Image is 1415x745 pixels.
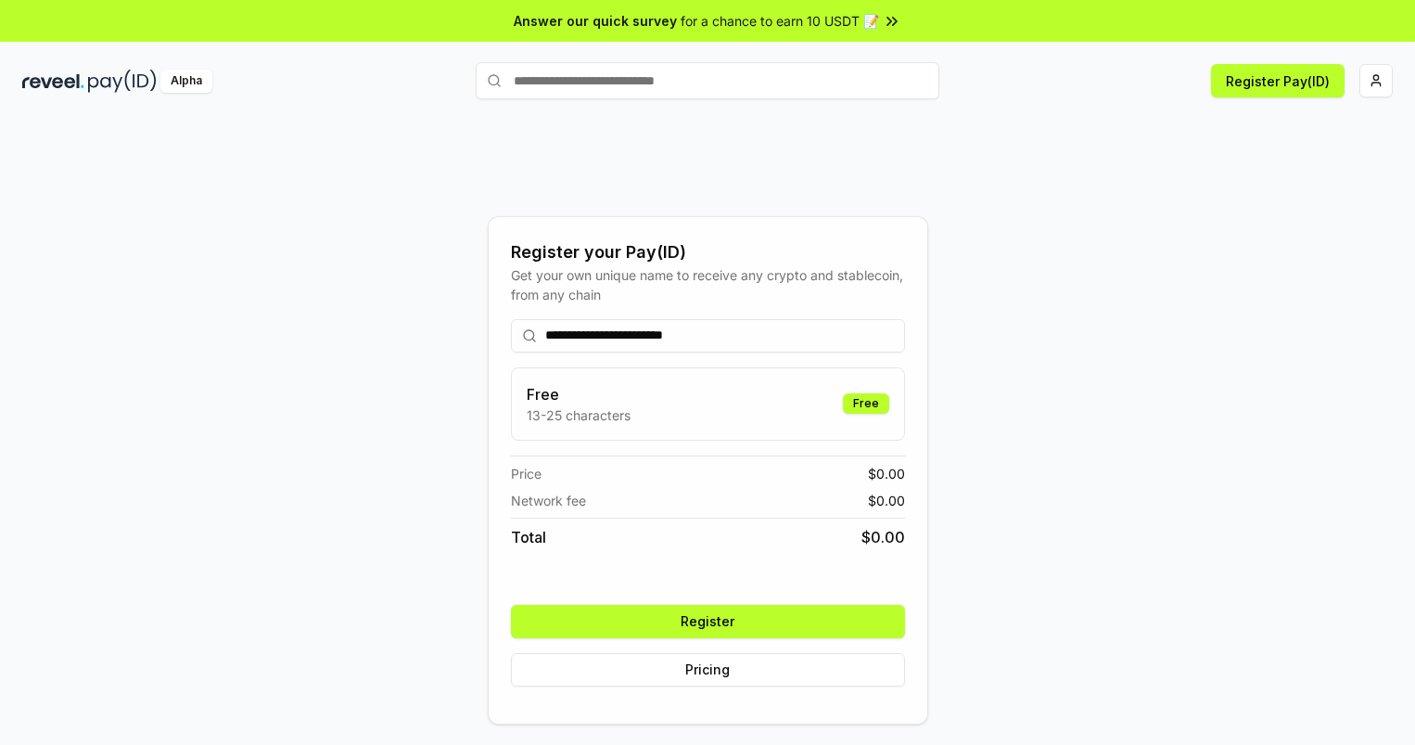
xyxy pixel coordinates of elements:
[527,405,631,425] p: 13-25 characters
[160,70,212,93] div: Alpha
[1211,64,1345,97] button: Register Pay(ID)
[511,653,905,687] button: Pricing
[511,239,905,265] div: Register your Pay(ID)
[861,526,905,548] span: $ 0.00
[868,491,905,510] span: $ 0.00
[681,11,879,31] span: for a chance to earn 10 USDT 📝
[511,265,905,304] div: Get your own unique name to receive any crypto and stablecoin, from any chain
[88,70,157,93] img: pay_id
[514,11,677,31] span: Answer our quick survey
[511,464,542,483] span: Price
[843,393,889,414] div: Free
[511,605,905,638] button: Register
[527,383,631,405] h3: Free
[868,464,905,483] span: $ 0.00
[511,491,586,510] span: Network fee
[22,70,84,93] img: reveel_dark
[511,526,546,548] span: Total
